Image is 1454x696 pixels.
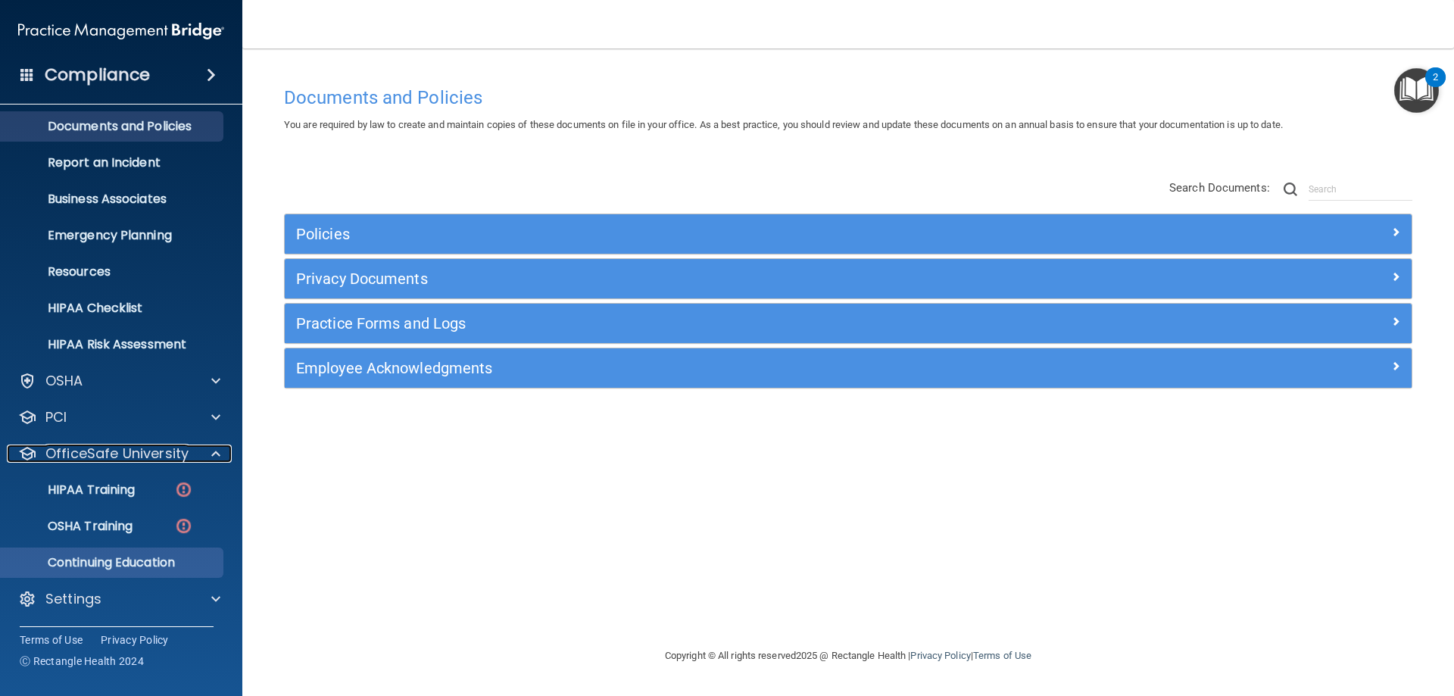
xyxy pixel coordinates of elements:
a: Settings [18,590,220,608]
a: Privacy Policy [101,632,169,648]
a: PCI [18,408,220,426]
p: Resources [10,264,217,279]
span: Ⓒ Rectangle Health 2024 [20,654,144,669]
p: Documents and Policies [10,119,217,134]
a: Practice Forms and Logs [296,311,1400,336]
img: danger-circle.6113f641.png [174,480,193,499]
p: Emergency Planning [10,228,217,243]
p: Report an Incident [10,155,217,170]
a: OSHA [18,372,220,390]
h4: Compliance [45,64,150,86]
p: HIPAA Training [10,482,135,498]
a: Privacy Documents [296,267,1400,291]
iframe: Drift Widget Chat Controller [1192,588,1436,649]
p: OfficeSafe University [45,445,189,463]
p: Business Associates [10,192,217,207]
h5: Practice Forms and Logs [296,315,1119,332]
p: OSHA Training [10,519,133,534]
div: 2 [1433,77,1438,97]
a: Employee Acknowledgments [296,356,1400,380]
a: Terms of Use [973,650,1031,661]
div: Copyright © All rights reserved 2025 @ Rectangle Health | | [572,632,1125,680]
img: ic-search.3b580494.png [1284,183,1297,196]
input: Search [1309,178,1412,201]
span: You are required by law to create and maintain copies of these documents on file in your office. ... [284,119,1283,130]
button: Open Resource Center, 2 new notifications [1394,68,1439,113]
img: danger-circle.6113f641.png [174,517,193,535]
p: PCI [45,408,67,426]
span: Search Documents: [1169,181,1270,195]
a: Privacy Policy [910,650,970,661]
p: Settings [45,590,101,608]
p: HIPAA Risk Assessment [10,337,217,352]
img: PMB logo [18,16,224,46]
h5: Employee Acknowledgments [296,360,1119,376]
p: OSHA [45,372,83,390]
a: Policies [296,222,1400,246]
p: HIPAA Checklist [10,301,217,316]
a: OfficeSafe University [18,445,220,463]
p: Continuing Education [10,555,217,570]
h4: Documents and Policies [284,88,1412,108]
a: Terms of Use [20,632,83,648]
h5: Policies [296,226,1119,242]
h5: Privacy Documents [296,270,1119,287]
